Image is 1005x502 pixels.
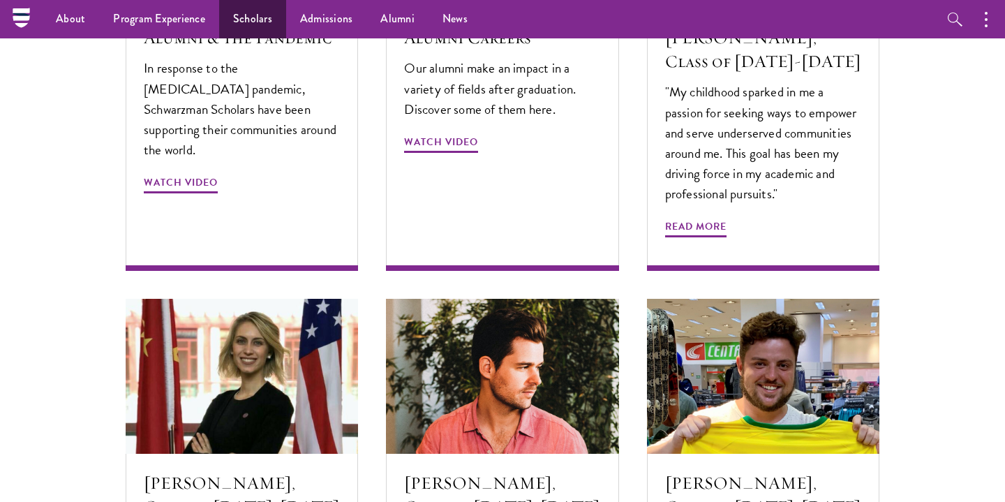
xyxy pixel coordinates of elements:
p: "My childhood sparked in me a passion for seeking ways to empower and serve underserved communiti... [665,82,861,203]
span: Watch Video [144,174,218,195]
span: Watch Video [404,133,478,155]
p: Our alumni make an impact in a variety of fields after graduation. Discover some of them here. [404,58,600,119]
h5: [PERSON_NAME], Class of [DATE]-[DATE] [665,26,861,73]
p: In response to the [MEDICAL_DATA] pandemic, Schwarzman Scholars have been supporting their commun... [144,58,340,159]
span: Read More [665,218,727,239]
